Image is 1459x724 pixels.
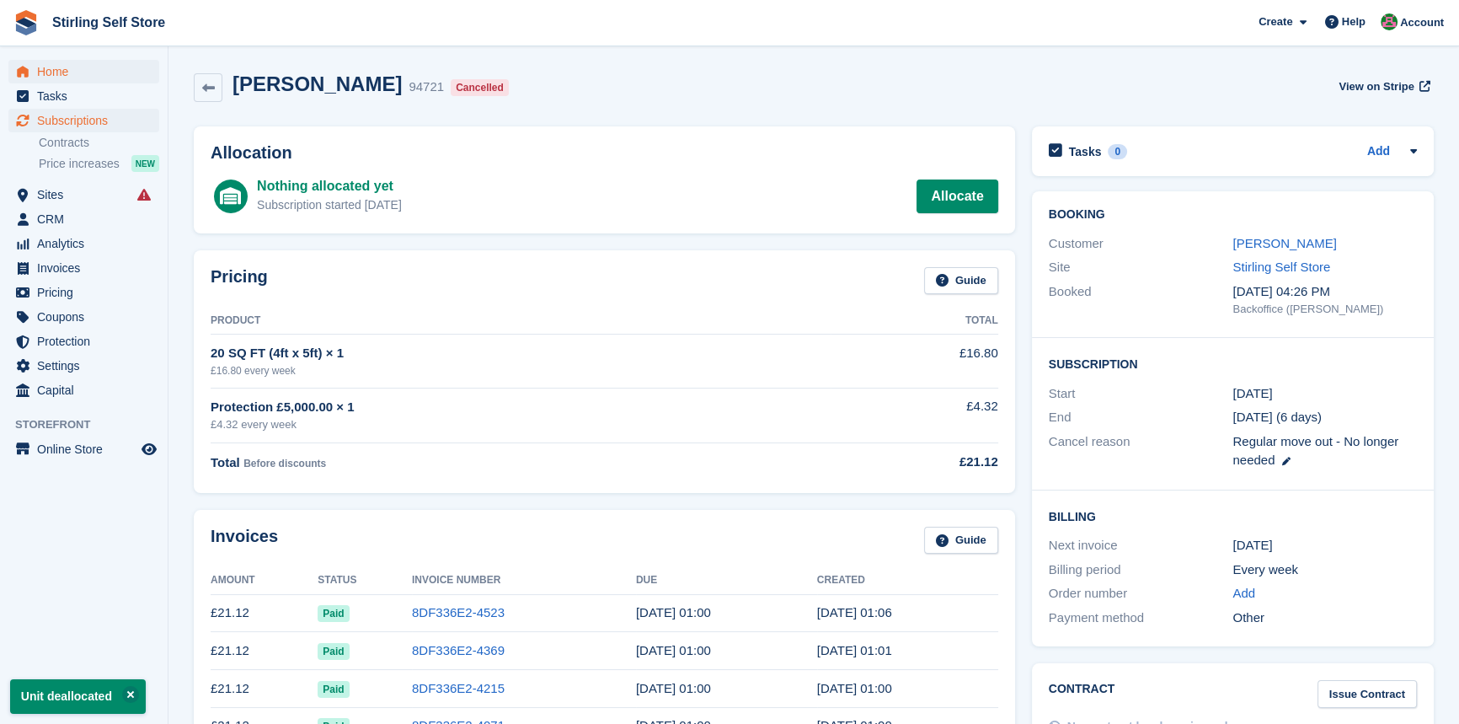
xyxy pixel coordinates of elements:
[831,453,997,472] div: £21.12
[39,156,120,172] span: Price increases
[1232,434,1398,468] span: Regular move out - No longer needed
[137,188,151,201] i: Smart entry sync failures have occurred
[1049,234,1233,254] div: Customer
[8,60,159,83] a: menu
[211,143,998,163] h2: Allocation
[412,567,636,594] th: Invoice Number
[232,72,402,95] h2: [PERSON_NAME]
[917,180,997,213] a: Allocate
[1049,384,1233,404] div: Start
[37,281,138,304] span: Pricing
[1049,609,1233,628] div: Payment method
[1232,282,1417,302] div: [DATE] 04:26 PM
[1069,144,1102,159] h2: Tasks
[1232,301,1417,318] div: Backoffice ([PERSON_NAME])
[211,567,318,594] th: Amount
[817,567,998,594] th: Created
[831,335,997,388] td: £16.80
[13,10,39,35] img: stora-icon-8386f47178a22dfd0bd8f6a31ec36ba5ce8667c1dd55bd0f319d3a0aa187defe.svg
[1049,680,1115,708] h2: Contract
[636,681,711,695] time: 2025-09-23 00:00:00 UTC
[131,155,159,172] div: NEW
[831,388,997,442] td: £4.32
[1400,14,1444,31] span: Account
[8,305,159,329] a: menu
[451,79,509,96] div: Cancelled
[37,378,138,402] span: Capital
[412,605,505,619] a: 8DF336E2-4523
[817,643,892,657] time: 2025-09-29 00:01:00 UTC
[37,109,138,132] span: Subscriptions
[1342,13,1365,30] span: Help
[636,605,711,619] time: 2025-10-07 00:00:00 UTC
[211,632,318,670] td: £21.12
[831,308,997,335] th: Total
[1232,609,1417,628] div: Other
[243,458,326,469] span: Before discounts
[8,109,159,132] a: menu
[37,183,138,206] span: Sites
[1049,432,1233,470] div: Cancel reason
[139,439,159,459] a: Preview store
[1232,410,1322,424] span: [DATE] (6 days)
[1367,142,1390,162] a: Add
[37,232,138,255] span: Analytics
[409,78,444,97] div: 94721
[1049,536,1233,555] div: Next invoice
[8,354,159,378] a: menu
[37,60,138,83] span: Home
[211,594,318,632] td: £21.12
[37,437,138,461] span: Online Store
[636,643,711,657] time: 2025-09-30 00:00:00 UTC
[211,455,240,469] span: Total
[1049,282,1233,318] div: Booked
[8,232,159,255] a: menu
[211,308,831,335] th: Product
[318,605,349,622] span: Paid
[1232,384,1272,404] time: 2025-08-11 00:00:00 UTC
[1049,584,1233,603] div: Order number
[1049,208,1417,222] h2: Booking
[1232,560,1417,580] div: Every week
[1232,260,1330,274] a: Stirling Self Store
[211,363,831,378] div: £16.80 every week
[924,267,998,295] a: Guide
[1232,236,1336,250] a: [PERSON_NAME]
[1381,13,1398,30] img: Lucy
[37,330,138,353] span: Protection
[37,305,138,329] span: Coupons
[1339,78,1414,95] span: View on Stripe
[37,354,138,378] span: Settings
[8,281,159,304] a: menu
[1317,680,1417,708] a: Issue Contract
[8,437,159,461] a: menu
[37,256,138,280] span: Invoices
[39,154,159,173] a: Price increases NEW
[1259,13,1292,30] span: Create
[8,256,159,280] a: menu
[211,670,318,708] td: £21.12
[45,8,172,36] a: Stirling Self Store
[1049,560,1233,580] div: Billing period
[257,196,402,214] div: Subscription started [DATE]
[636,567,817,594] th: Due
[318,681,349,698] span: Paid
[412,681,505,695] a: 8DF336E2-4215
[1232,536,1417,555] div: [DATE]
[211,344,831,363] div: 20 SQ FT (4ft x 5ft) × 1
[412,643,505,657] a: 8DF336E2-4369
[1232,584,1255,603] a: Add
[1049,355,1417,372] h2: Subscription
[211,416,831,433] div: £4.32 every week
[1049,408,1233,427] div: End
[817,605,892,619] time: 2025-10-06 00:06:25 UTC
[1049,507,1417,524] h2: Billing
[37,207,138,231] span: CRM
[211,398,831,417] div: Protection £5,000.00 × 1
[1332,72,1434,100] a: View on Stripe
[924,527,998,555] a: Guide
[15,416,168,433] span: Storefront
[211,527,278,555] h2: Invoices
[37,84,138,108] span: Tasks
[817,681,892,695] time: 2025-09-22 00:00:59 UTC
